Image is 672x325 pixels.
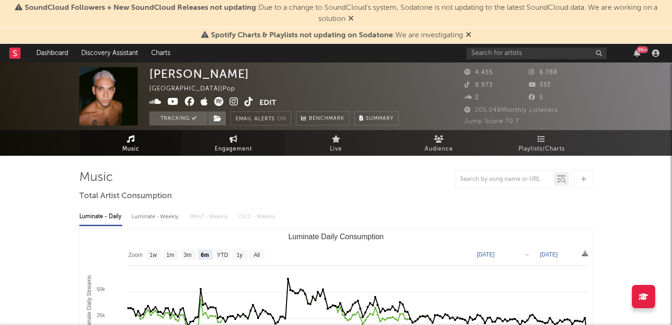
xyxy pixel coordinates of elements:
span: Summary [366,116,393,121]
button: 99+ [634,49,640,57]
span: Jump Score: 70.7 [464,118,519,124]
span: Dismiss [466,32,471,39]
span: Dismiss [348,15,354,23]
button: Edit [259,97,276,109]
a: Engagement [182,130,285,156]
div: Luminate - Weekly [132,209,181,225]
text: 3m [184,252,192,258]
span: Engagement [215,144,252,155]
em: On [277,117,286,122]
button: Summary [354,111,399,125]
div: [PERSON_NAME] [149,67,249,81]
text: YTD [217,252,228,258]
div: 99 + [637,46,648,53]
text: [DATE] [540,251,558,258]
input: Search for artists [467,48,607,59]
text: 6m [201,252,209,258]
button: Email AlertsOn [231,111,291,125]
span: 5 [529,95,543,101]
a: Charts [145,44,177,62]
span: Audience [425,144,453,155]
span: Spotify Charts & Playlists not updating on Sodatone [211,32,393,39]
span: 333 [529,82,551,88]
a: Live [285,130,387,156]
text: 1m [167,252,175,258]
span: 4.455 [464,69,493,76]
text: → [524,251,530,258]
span: : Due to a change to SoundCloud's system, Sodatone is not updating to the latest SoundCloud data.... [25,4,658,23]
input: Search by song name or URL [455,176,554,183]
div: Luminate - Daily [79,209,122,225]
span: 205.048 Monthly Listeners [464,107,558,113]
a: Audience [387,130,490,156]
a: Benchmark [296,111,350,125]
button: Tracking [149,111,208,125]
span: Music [122,144,140,155]
span: Live [330,144,342,155]
text: Luminate Daily Consumption [288,233,384,241]
text: 25k [97,312,105,318]
text: 50k [97,286,105,292]
span: 2 [464,95,479,101]
text: Zoom [128,252,143,258]
span: 6.788 [529,69,558,76]
a: Discovery Assistant [75,44,145,62]
a: Music [79,130,182,156]
text: [DATE] [477,251,495,258]
span: Benchmark [309,113,344,124]
span: Playlists/Charts [518,144,565,155]
a: Playlists/Charts [490,130,593,156]
text: All [253,252,259,258]
text: 1w [150,252,157,258]
span: Total Artist Consumption [79,191,172,202]
a: Dashboard [30,44,75,62]
text: 1y [237,252,243,258]
span: 8.973 [464,82,493,88]
div: [GEOGRAPHIC_DATA] | Pop [149,83,246,95]
span: SoundCloud Followers + New SoundCloud Releases not updating [25,4,256,12]
span: : We are investigating [211,32,463,39]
